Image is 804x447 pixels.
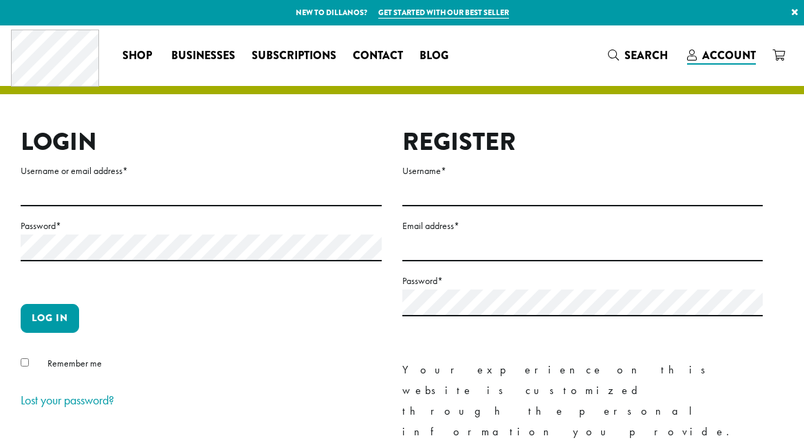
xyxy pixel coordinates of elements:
span: Search [624,47,668,63]
h2: Login [21,127,382,157]
label: Username or email address [21,162,382,179]
span: Blog [420,47,448,65]
span: Contact [353,47,403,65]
button: Log in [21,304,79,333]
label: Password [402,272,763,290]
label: Password [21,217,382,235]
span: Shop [122,47,152,65]
span: Account [702,47,756,63]
span: Subscriptions [252,47,336,65]
a: Search [600,44,679,67]
label: Email address [402,217,763,235]
a: Lost your password? [21,392,114,408]
span: Remember me [47,357,102,369]
a: Shop [114,45,163,67]
a: Get started with our best seller [378,7,509,19]
h2: Register [402,127,763,157]
span: Businesses [171,47,235,65]
label: Username [402,162,763,179]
